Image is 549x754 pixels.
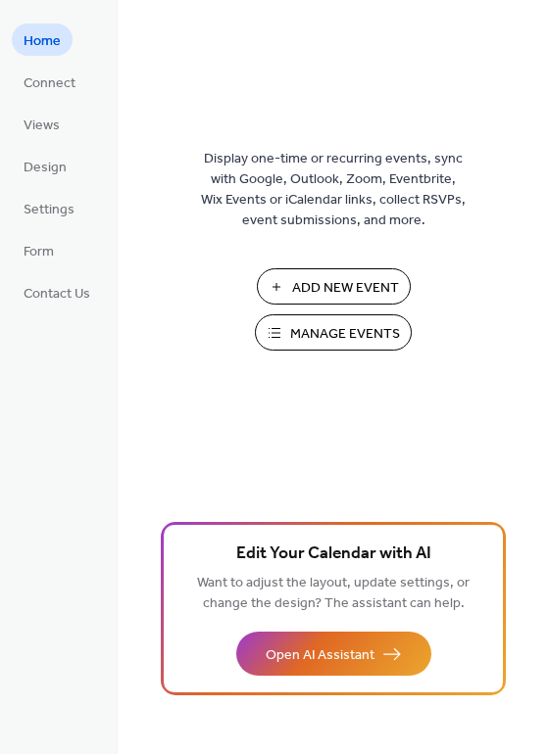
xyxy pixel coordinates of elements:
button: Manage Events [255,314,412,351]
a: Form [12,234,66,266]
span: Manage Events [290,324,400,345]
a: Contact Us [12,276,102,308]
a: Home [12,24,73,56]
span: Edit Your Calendar with AI [236,541,431,568]
span: Form [24,242,54,262]
button: Add New Event [257,268,411,305]
a: Settings [12,192,86,224]
span: Design [24,158,67,178]
span: Display one-time or recurring events, sync with Google, Outlook, Zoom, Eventbrite, Wix Events or ... [201,149,466,231]
span: Add New Event [292,278,399,299]
a: Design [12,150,78,182]
a: Views [12,108,72,140]
a: Connect [12,66,87,98]
span: Settings [24,200,75,220]
span: Views [24,116,60,136]
span: Home [24,31,61,52]
span: Connect [24,73,75,94]
span: Open AI Assistant [266,645,374,666]
span: Want to adjust the layout, update settings, or change the design? The assistant can help. [197,570,470,617]
button: Open AI Assistant [236,632,431,676]
span: Contact Us [24,284,90,305]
